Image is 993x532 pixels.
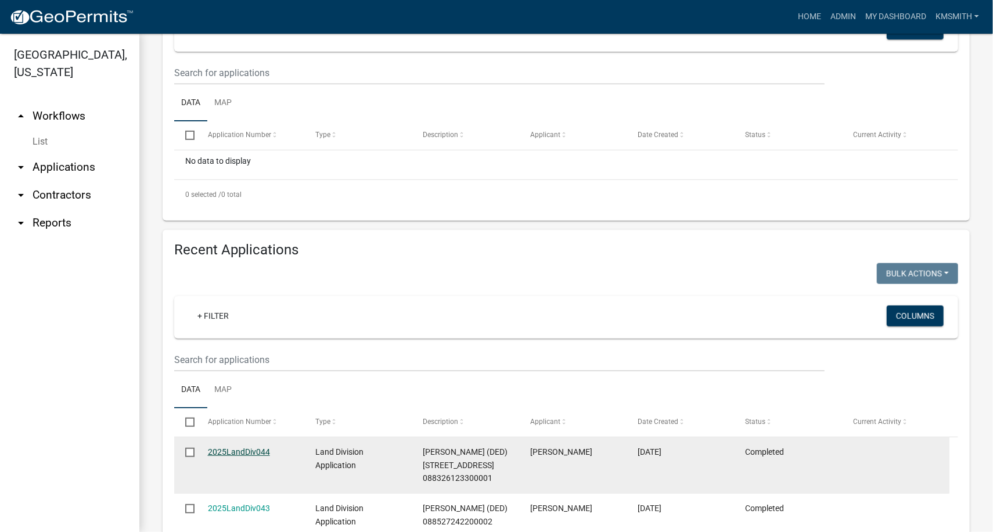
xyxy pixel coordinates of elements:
a: Map [207,372,239,409]
a: + Filter [188,19,238,39]
div: 0 total [174,180,958,209]
span: Type [315,418,330,426]
datatable-header-cell: Current Activity [842,121,949,149]
span: Application Number [208,131,271,139]
a: Map [207,85,239,122]
span: Applicant [530,418,560,426]
datatable-header-cell: Date Created [627,121,734,149]
input: Search for applications [174,61,825,85]
span: John D. Jordan [530,504,592,513]
a: My Dashboard [861,6,931,28]
a: Home [793,6,826,28]
a: 2025LandDiv043 [208,504,270,513]
span: Status [746,418,766,426]
h4: Recent Applications [174,242,958,258]
span: Anderson, Susan E (DED) 088527242200002 [423,504,508,526]
datatable-header-cell: Applicant [519,408,627,436]
datatable-header-cell: Status [735,408,842,436]
span: Date Created [638,131,679,139]
datatable-header-cell: Status [735,121,842,149]
a: Data [174,85,207,122]
span: Completed [746,447,785,456]
span: Description [423,131,458,139]
span: Land Division Application [315,504,364,526]
datatable-header-cell: Application Number [196,121,304,149]
a: + Filter [188,305,238,326]
i: arrow_drop_down [14,216,28,230]
input: Search for applications [174,348,825,372]
datatable-header-cell: Select [174,121,196,149]
span: Current Activity [853,418,901,426]
datatable-header-cell: Date Created [627,408,734,436]
datatable-header-cell: Description [412,121,519,149]
span: Uthe, Robert E (DED) 1707 240TH ST 088326123300001 [423,447,508,483]
datatable-header-cell: Select [174,408,196,436]
button: Columns [887,305,944,326]
datatable-header-cell: Type [304,121,412,149]
button: Columns [887,19,944,39]
span: 08/27/2025 [638,504,662,513]
a: 2025LandDiv044 [208,447,270,456]
datatable-header-cell: Current Activity [842,408,949,436]
button: Bulk Actions [877,263,958,284]
div: No data to display [174,150,958,179]
span: Land Division Application [315,447,364,470]
datatable-header-cell: Description [412,408,519,436]
i: arrow_drop_up [14,109,28,123]
span: Status [746,131,766,139]
span: Date Created [638,418,679,426]
span: Type [315,131,330,139]
i: arrow_drop_down [14,160,28,174]
a: kmsmith [931,6,984,28]
span: Current Activity [853,131,901,139]
i: arrow_drop_down [14,188,28,202]
a: Admin [826,6,861,28]
datatable-header-cell: Applicant [519,121,627,149]
span: Bruce Uthe [530,447,592,456]
span: 09/02/2025 [638,447,662,456]
datatable-header-cell: Type [304,408,412,436]
datatable-header-cell: Application Number [196,408,304,436]
span: Applicant [530,131,560,139]
span: Description [423,418,458,426]
span: Completed [746,504,785,513]
a: Data [174,372,207,409]
span: 0 selected / [185,190,221,199]
span: Application Number [208,418,271,426]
